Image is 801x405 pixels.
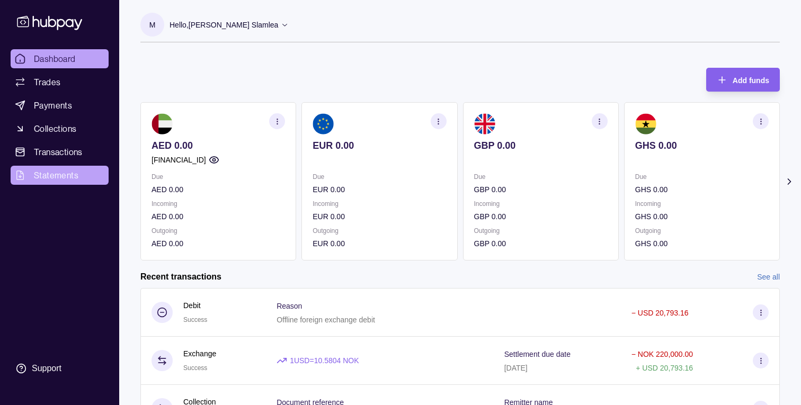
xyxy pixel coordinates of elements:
p: EUR 0.00 [313,211,446,222]
span: Transactions [34,146,83,158]
p: GBP 0.00 [474,211,608,222]
p: [DATE] [504,364,528,372]
span: Payments [34,99,72,112]
p: GHS 0.00 [635,140,769,151]
p: Outgoing [152,225,285,237]
p: M [149,19,156,31]
p: GHS 0.00 [635,238,769,249]
h2: Recent transactions [140,271,221,283]
p: GHS 0.00 [635,184,769,195]
p: AED 0.00 [152,140,285,151]
p: Exchange [183,348,216,359]
a: Transactions [11,142,109,161]
p: Incoming [313,198,446,210]
p: Due [313,171,446,183]
p: AED 0.00 [152,184,285,195]
button: Add funds [706,68,780,92]
div: Support [32,363,61,374]
p: [FINANCIAL_ID] [152,154,206,166]
a: Trades [11,73,109,92]
p: GBP 0.00 [474,140,608,151]
span: Success [183,316,207,323]
p: Due [635,171,769,183]
p: Offline foreign exchange debit [277,316,375,324]
p: − USD 20,793.16 [631,309,689,317]
span: Statements [34,169,78,182]
p: GBP 0.00 [474,184,608,195]
a: See all [757,271,780,283]
p: Due [474,171,608,183]
p: EUR 0.00 [313,140,446,151]
p: Due [152,171,285,183]
a: Statements [11,166,109,185]
p: Reason [277,302,302,310]
p: AED 0.00 [152,238,285,249]
p: EUR 0.00 [313,184,446,195]
p: + USD 20,793.16 [636,364,693,372]
p: 1 USD = 10.5804 NOK [290,355,359,366]
a: Dashboard [11,49,109,68]
img: eu [313,113,334,134]
img: gb [474,113,495,134]
span: Success [183,364,207,372]
span: Collections [34,122,76,135]
p: Incoming [474,198,608,210]
a: Payments [11,96,109,115]
p: Outgoing [313,225,446,237]
span: Dashboard [34,52,76,65]
p: Incoming [635,198,769,210]
img: ae [152,113,173,134]
a: Support [11,357,109,380]
p: Outgoing [474,225,608,237]
span: Add funds [733,76,769,85]
p: Settlement due date [504,350,571,358]
span: Trades [34,76,60,88]
p: Hello, [PERSON_NAME] Slamlea [170,19,278,31]
p: Debit [183,300,207,311]
p: Incoming [152,198,285,210]
p: GHS 0.00 [635,211,769,222]
p: − NOK 220,000.00 [631,350,693,358]
p: AED 0.00 [152,211,285,222]
p: EUR 0.00 [313,238,446,249]
p: Outgoing [635,225,769,237]
img: gh [635,113,656,134]
a: Collections [11,119,109,138]
p: GBP 0.00 [474,238,608,249]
